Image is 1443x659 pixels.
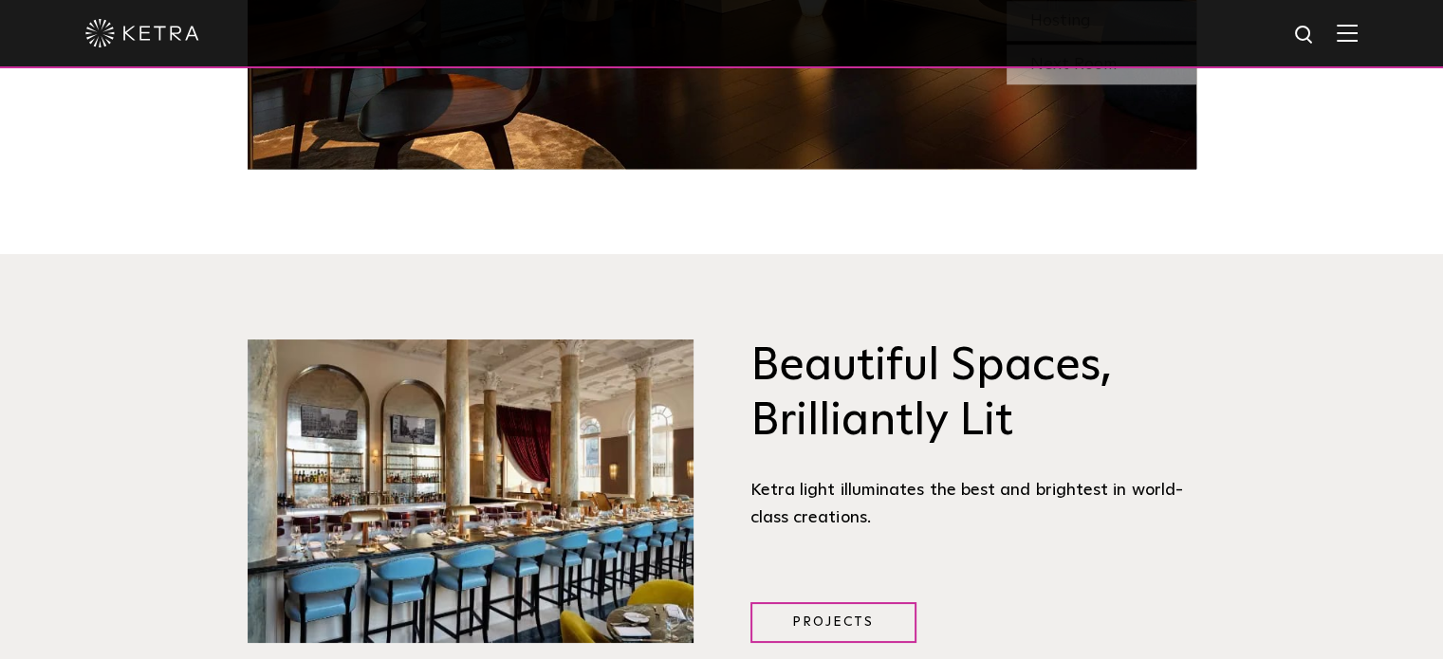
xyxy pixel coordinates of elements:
[750,477,1196,531] div: Ketra light illuminates the best and brightest in world-class creations.
[1293,24,1317,47] img: search icon
[750,339,1196,448] h3: Beautiful Spaces, Brilliantly Lit
[750,602,916,643] a: Projects
[1337,24,1358,42] img: Hamburger%20Nav.svg
[85,19,199,47] img: ketra-logo-2019-white
[248,339,694,643] img: Brilliantly Lit@2x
